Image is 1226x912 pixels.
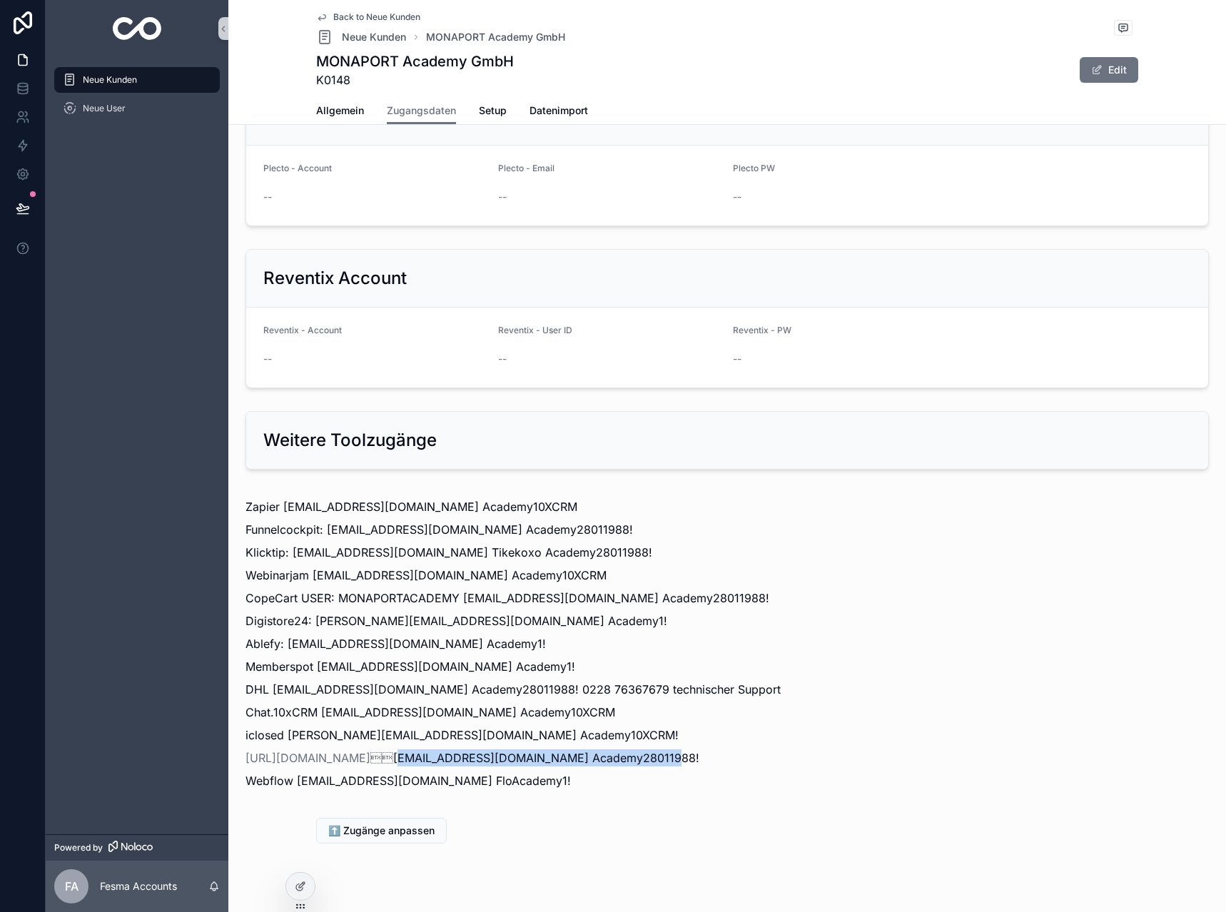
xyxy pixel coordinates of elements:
[245,544,1209,561] p: Klicktip: [EMAIL_ADDRESS][DOMAIN_NAME] Tikekoxo Academy28011988!
[263,190,272,204] span: --
[733,190,741,204] span: --
[498,352,507,366] span: --
[387,98,456,125] a: Zugangsdaten
[316,71,514,88] span: K0148
[479,103,507,118] span: Setup
[46,834,228,861] a: Powered by
[245,749,1209,766] p: [EMAIL_ADDRESS][DOMAIN_NAME] Academy28011988!
[245,681,1209,698] p: DHL [EMAIL_ADDRESS][DOMAIN_NAME] Academy28011988! 0228 76367679 technischer Support
[113,17,162,40] img: App logo
[498,163,554,173] span: Plecto - Email
[263,325,342,335] span: Reventix - Account
[733,352,741,366] span: --
[316,103,364,118] span: Allgemein
[479,98,507,126] a: Setup
[498,325,572,335] span: Reventix - User ID
[530,98,588,126] a: Datenimport
[245,521,1209,538] p: Funnelcockpit: [EMAIL_ADDRESS][DOMAIN_NAME] Academy28011988!
[733,325,791,335] span: Reventix - PW
[316,11,420,23] a: Back to Neue Kunden
[100,879,177,893] p: Fesma Accounts
[245,589,1209,607] p: CopeCart USER: MONAPORTACADEMY [EMAIL_ADDRESS][DOMAIN_NAME] Academy28011988!
[46,57,228,140] div: scrollable content
[263,267,407,290] h2: Reventix Account
[263,163,332,173] span: Plecto - Account
[530,103,588,118] span: Datenimport
[1080,57,1138,83] button: Edit
[245,726,1209,744] p: iclosed [PERSON_NAME][EMAIL_ADDRESS][DOMAIN_NAME] Academy10XCRM!
[245,567,1209,584] p: Webinarjam [EMAIL_ADDRESS][DOMAIN_NAME] Academy10XCRM
[83,103,126,114] span: Neue User
[245,635,1209,652] p: Ablefy: [EMAIL_ADDRESS][DOMAIN_NAME] Academy1!
[498,190,507,204] span: --
[54,96,220,121] a: Neue User
[245,772,1209,789] p: Webflow [EMAIL_ADDRESS][DOMAIN_NAME] FloAcademy1!
[245,704,1209,721] p: Chat.10xCRM [EMAIL_ADDRESS][DOMAIN_NAME] Academy10XCRM
[316,29,406,46] a: Neue Kunden
[245,658,1209,675] p: Memberspot [EMAIL_ADDRESS][DOMAIN_NAME] Academy1!
[263,429,437,452] h2: Weitere Toolzugänge
[316,51,514,71] h1: MONAPORT Academy GmbH
[733,163,775,173] span: Plecto PW
[387,103,456,118] span: Zugangsdaten
[333,11,420,23] span: Back to Neue Kunden
[328,824,435,838] span: ⬆️ Zugänge anpassen
[426,30,565,44] a: MONAPORT Academy GmbH
[316,98,364,126] a: Allgemein
[54,67,220,93] a: Neue Kunden
[245,498,1209,515] p: Zapier [EMAIL_ADDRESS][DOMAIN_NAME] Academy10XCRM
[245,751,393,765] a: [URL][DOMAIN_NAME]
[65,878,78,895] span: FA
[245,612,1209,629] p: Digistore24: [PERSON_NAME][EMAIL_ADDRESS][DOMAIN_NAME] Academy1!
[54,842,103,853] span: Powered by
[342,30,406,44] span: Neue Kunden
[83,74,137,86] span: Neue Kunden
[263,352,272,366] span: --
[316,818,447,843] button: ⬆️ Zugänge anpassen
